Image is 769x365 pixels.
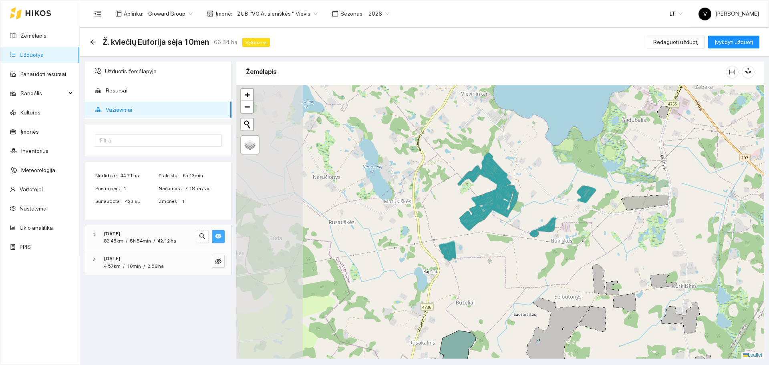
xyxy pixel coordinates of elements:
span: [PERSON_NAME] [699,10,759,17]
span: LT [670,8,682,20]
div: Atgal [90,39,96,46]
span: layout [115,10,122,17]
button: column-width [726,66,739,78]
span: Ž. kviečių Euforija sėja 10men [103,36,209,48]
span: search [199,233,205,241]
span: − [245,102,250,112]
span: right [92,257,97,262]
span: shop [207,10,213,17]
div: [DATE]82.45km/5h 54min/42.12 hasearcheye [85,225,231,250]
a: Užduotys [20,52,43,58]
div: [DATE]4.57km/18min/2.59 haeye-invisible [85,250,231,275]
span: 18min [127,263,141,269]
span: Žmonės [159,198,182,205]
span: Įvykdyti užduotį [715,38,753,46]
a: Panaudoti resursai [20,71,66,77]
span: 44.71 ha [120,172,158,180]
span: 7.18 ha / val. [185,185,221,193]
span: 5h 54min [130,238,151,244]
span: Priemonės [95,185,123,193]
span: eye-invisible [215,258,221,266]
button: menu-fold [90,6,106,22]
span: 82.45km [104,238,123,244]
a: Vartotojai [20,186,43,193]
span: column-width [726,69,738,75]
span: + [245,90,250,100]
div: Žemėlapis [246,60,726,83]
span: / [123,263,125,269]
span: ŽŪB "VG Ausieniškės " Vievis [237,8,318,20]
span: 66.84 ha [214,38,238,46]
a: Nustatymai [20,205,48,212]
button: Redaguoti užduotį [647,36,705,48]
button: search [196,230,209,243]
span: Sezonas : [340,9,364,18]
span: Įmonė : [215,9,232,18]
a: Žemėlapis [20,32,46,39]
span: Sunaudota [95,198,125,205]
button: eye-invisible [212,255,225,268]
a: Įmonės [20,128,39,135]
span: Vykdoma [242,38,270,47]
button: eye [212,230,225,243]
span: 42.12 ha [157,238,176,244]
a: Ūkio analitika [20,225,53,231]
button: Įvykdyti užduotį [708,36,759,48]
span: right [92,232,97,237]
span: Resursai [106,82,225,98]
a: Redaguoti užduotį [647,39,705,45]
span: Aplinka : [124,9,143,18]
span: Praleista [159,172,183,180]
span: / [143,263,145,269]
span: calendar [332,10,338,17]
span: Redaguoti užduotį [653,38,699,46]
a: Kultūros [20,109,40,116]
span: Groward Group [148,8,193,20]
span: / [153,238,155,244]
a: Zoom out [241,101,253,113]
a: Leaflet [743,352,762,358]
span: Užduotis žemėlapyje [105,63,225,79]
span: arrow-left [90,39,96,45]
span: Sandėlis [20,85,66,101]
span: eye [215,233,221,241]
span: Našumas [159,185,185,193]
a: Meteorologija [21,167,55,173]
span: 423.8L [125,198,158,205]
span: menu-fold [94,10,101,17]
a: Layers [241,136,259,154]
a: Inventorius [21,148,48,154]
strong: [DATE] [104,231,120,237]
span: 2.59 ha [147,263,164,269]
button: Initiate a new search [241,118,253,130]
span: / [126,238,127,244]
span: 1 [182,198,221,205]
span: 6h 13min [183,172,221,180]
a: Zoom in [241,89,253,101]
span: V [703,8,707,20]
span: 1 [123,185,158,193]
span: Nudirbta [95,172,120,180]
a: PPIS [20,244,31,250]
strong: [DATE] [104,256,120,261]
span: 2026 [368,8,389,20]
span: 4.57km [104,263,121,269]
span: Važiavimai [106,102,225,118]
